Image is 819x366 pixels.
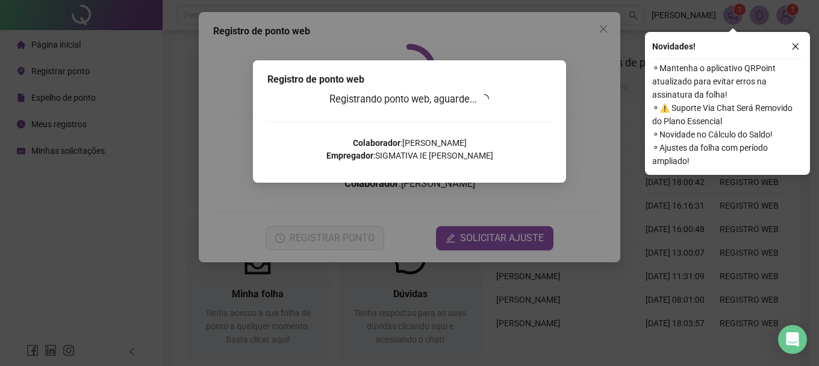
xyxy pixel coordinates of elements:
span: Novidades ! [652,40,696,53]
span: ⚬ ⚠️ Suporte Via Chat Será Removido do Plano Essencial [652,101,803,128]
span: ⚬ Ajustes da folha com período ampliado! [652,141,803,168]
div: Open Intercom Messenger [778,325,807,354]
span: close [791,42,800,51]
span: ⚬ Novidade no Cálculo do Saldo! [652,128,803,141]
h3: Registrando ponto web, aguarde... [267,92,552,107]
div: Registro de ponto web [267,72,552,87]
strong: Colaborador [353,138,400,148]
span: loading [478,93,491,106]
span: ⚬ Mantenha o aplicativo QRPoint atualizado para evitar erros na assinatura da folha! [652,62,803,101]
strong: Empregador [326,151,373,160]
p: : [PERSON_NAME] : SIGMATIVA IE [PERSON_NAME] [267,137,552,162]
